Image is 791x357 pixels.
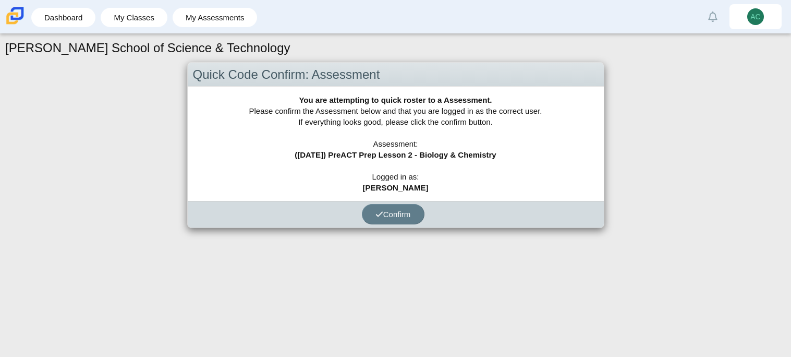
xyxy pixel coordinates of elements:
a: AC [729,4,782,29]
a: Alerts [701,5,724,28]
div: Quick Code Confirm: Assessment [188,63,604,87]
b: You are attempting to quick roster to a Assessment. [299,96,492,104]
span: Confirm [375,210,411,219]
span: AC [750,13,760,20]
button: Confirm [362,204,424,224]
b: ([DATE]) PreACT Prep Lesson 2 - Biology & Chemistry [295,150,496,159]
b: [PERSON_NAME] [363,183,429,192]
h1: [PERSON_NAME] School of Science & Technology [5,39,290,57]
div: Please confirm the Assessment below and that you are logged in as the correct user. If everything... [188,87,604,201]
a: My Classes [106,8,162,27]
a: Dashboard [36,8,90,27]
img: Carmen School of Science & Technology [4,5,26,27]
a: My Assessments [178,8,252,27]
a: Carmen School of Science & Technology [4,19,26,28]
